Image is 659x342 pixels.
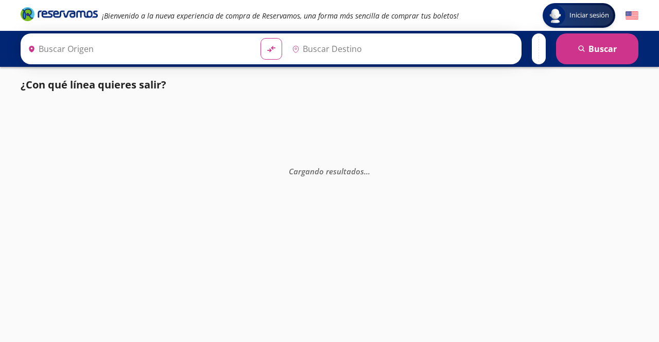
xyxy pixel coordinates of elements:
span: Iniciar sesión [565,10,613,21]
em: ¡Bienvenido a la nueva experiencia de compra de Reservamos, una forma más sencilla de comprar tus... [102,11,459,21]
button: Buscar [556,33,638,64]
a: Brand Logo [21,6,98,25]
p: ¿Con qué línea quieres salir? [21,77,166,93]
button: English [626,9,638,22]
input: Buscar Destino [288,36,516,62]
i: Brand Logo [21,6,98,22]
span: . [364,166,366,176]
input: Buscar Origen [24,36,252,62]
span: . [368,166,370,176]
em: Cargando resultados [289,166,370,176]
span: . [366,166,368,176]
